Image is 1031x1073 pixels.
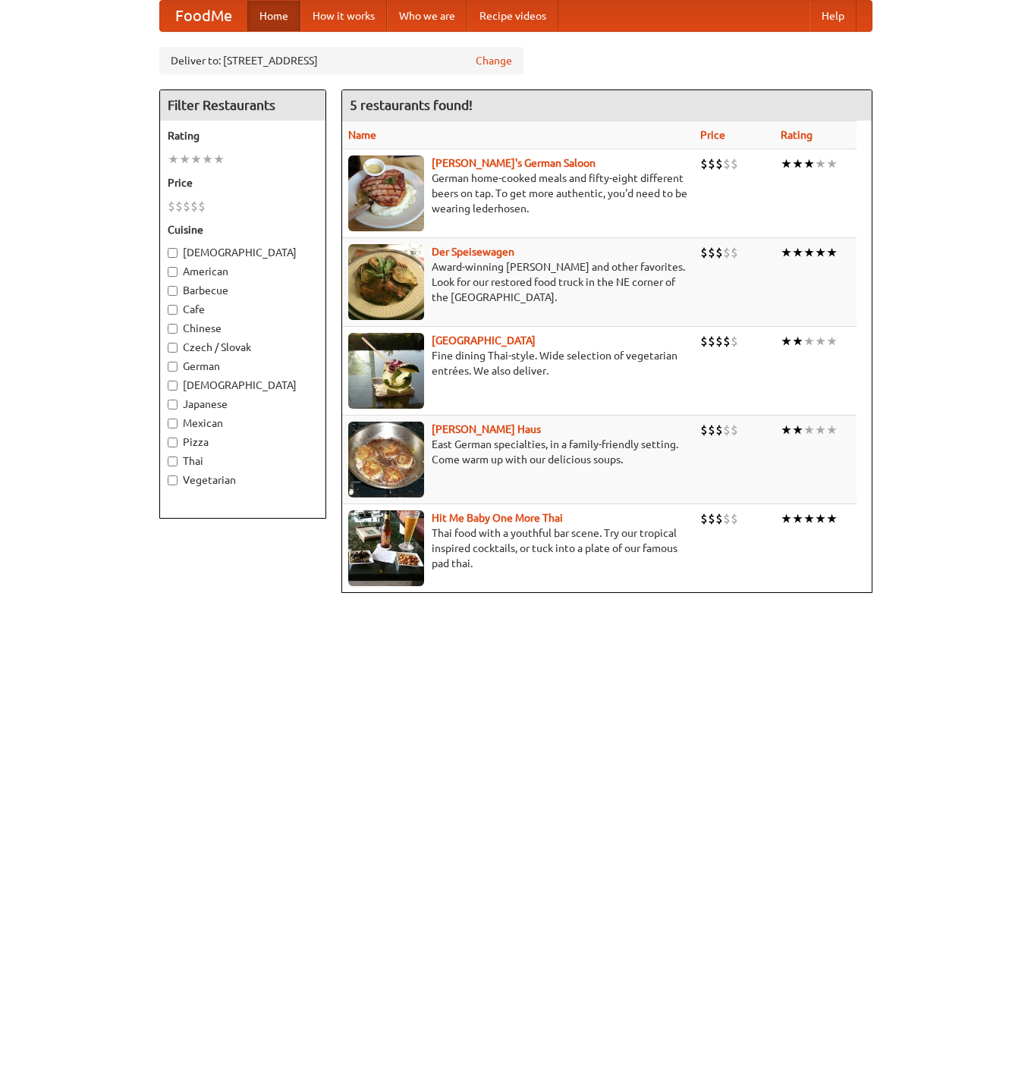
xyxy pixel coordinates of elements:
label: Thai [168,453,318,469]
li: ★ [815,422,826,438]
img: speisewagen.jpg [348,244,424,320]
input: Thai [168,456,178,466]
li: $ [183,198,190,215]
a: [PERSON_NAME] Haus [432,423,541,435]
a: Home [247,1,300,31]
h5: Cuisine [168,222,318,237]
a: Name [348,129,376,141]
label: Cafe [168,302,318,317]
li: $ [190,198,198,215]
input: Chinese [168,324,178,334]
label: German [168,359,318,374]
p: Award-winning [PERSON_NAME] and other favorites. Look for our restored food truck in the NE corne... [348,259,688,305]
input: American [168,267,178,277]
li: ★ [190,151,202,168]
li: ★ [781,155,792,172]
li: ★ [792,244,803,261]
input: Vegetarian [168,475,178,485]
label: [DEMOGRAPHIC_DATA] [168,378,318,393]
li: $ [723,155,731,172]
a: Change [476,53,512,68]
p: East German specialties, in a family-friendly setting. Come warm up with our delicious soups. [348,437,688,467]
li: ★ [179,151,190,168]
li: $ [731,510,738,527]
label: Chinese [168,321,318,336]
li: $ [731,333,738,350]
li: ★ [202,151,213,168]
a: [GEOGRAPHIC_DATA] [432,334,536,347]
li: $ [708,244,715,261]
a: Price [700,129,725,141]
a: Who we are [387,1,467,31]
a: Der Speisewagen [432,246,514,258]
label: Mexican [168,416,318,431]
li: $ [715,155,723,172]
li: ★ [826,244,838,261]
input: Cafe [168,305,178,315]
input: [DEMOGRAPHIC_DATA] [168,248,178,258]
li: ★ [815,155,826,172]
li: ★ [803,333,815,350]
li: $ [715,333,723,350]
input: Barbecue [168,286,178,296]
li: ★ [792,155,803,172]
img: babythai.jpg [348,510,424,586]
label: Pizza [168,435,318,450]
li: $ [708,333,715,350]
a: Hit Me Baby One More Thai [432,512,563,524]
a: [PERSON_NAME]'s German Saloon [432,157,596,169]
ng-pluralize: 5 restaurants found! [350,98,473,112]
li: ★ [792,333,803,350]
li: $ [731,244,738,261]
li: $ [700,333,708,350]
li: ★ [781,333,792,350]
li: $ [715,244,723,261]
li: ★ [781,510,792,527]
a: Rating [781,129,813,141]
li: $ [700,244,708,261]
li: ★ [815,244,826,261]
img: kohlhaus.jpg [348,422,424,497]
label: Barbecue [168,283,318,298]
li: ★ [826,422,838,438]
li: $ [708,155,715,172]
li: $ [708,510,715,527]
li: ★ [815,510,826,527]
img: satay.jpg [348,333,424,409]
input: [DEMOGRAPHIC_DATA] [168,381,178,391]
li: ★ [168,151,179,168]
li: ★ [781,422,792,438]
li: ★ [213,151,225,168]
div: Deliver to: [STREET_ADDRESS] [159,47,523,74]
label: Vegetarian [168,472,318,488]
li: $ [731,422,738,438]
li: $ [700,155,708,172]
li: ★ [803,510,815,527]
li: $ [198,198,206,215]
a: Recipe videos [467,1,558,31]
li: $ [715,510,723,527]
a: How it works [300,1,387,31]
a: Help [809,1,857,31]
li: ★ [792,422,803,438]
li: $ [723,244,731,261]
input: Czech / Slovak [168,343,178,353]
li: $ [731,155,738,172]
li: $ [723,510,731,527]
li: ★ [803,155,815,172]
p: German home-cooked meals and fifty-eight different beers on tap. To get more authentic, you'd nee... [348,171,688,216]
li: ★ [815,333,826,350]
li: ★ [826,333,838,350]
label: Czech / Slovak [168,340,318,355]
li: $ [708,422,715,438]
input: Japanese [168,400,178,409]
h4: Filter Restaurants [160,90,325,121]
li: $ [700,510,708,527]
li: $ [723,333,731,350]
li: ★ [826,155,838,172]
input: Pizza [168,438,178,447]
